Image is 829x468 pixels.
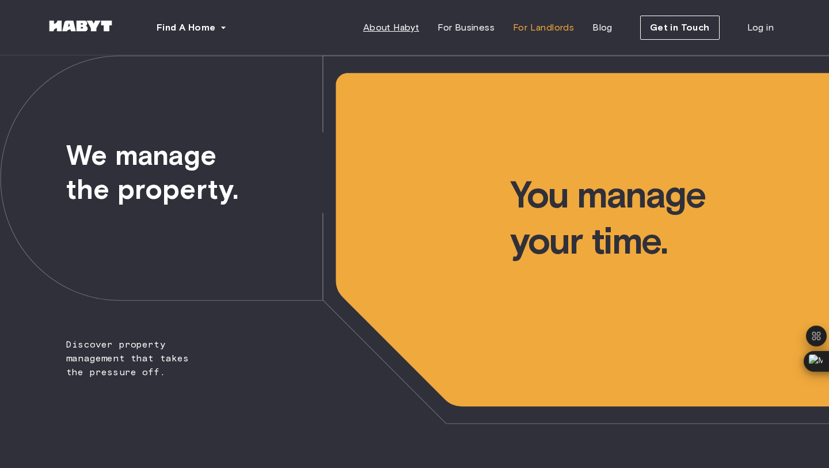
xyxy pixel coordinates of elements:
[428,16,504,39] a: For Business
[363,21,419,35] span: About Habyt
[513,21,574,35] span: For Landlords
[510,55,829,264] span: You manage your time.
[438,21,495,35] span: For Business
[738,16,783,39] a: Log in
[583,16,622,39] a: Blog
[46,20,115,32] img: Habyt
[650,21,710,35] span: Get in Touch
[147,16,236,39] button: Find A Home
[747,21,774,35] span: Log in
[504,16,583,39] a: For Landlords
[640,16,720,40] button: Get in Touch
[592,21,613,35] span: Blog
[157,21,215,35] span: Find A Home
[354,16,428,39] a: About Habyt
